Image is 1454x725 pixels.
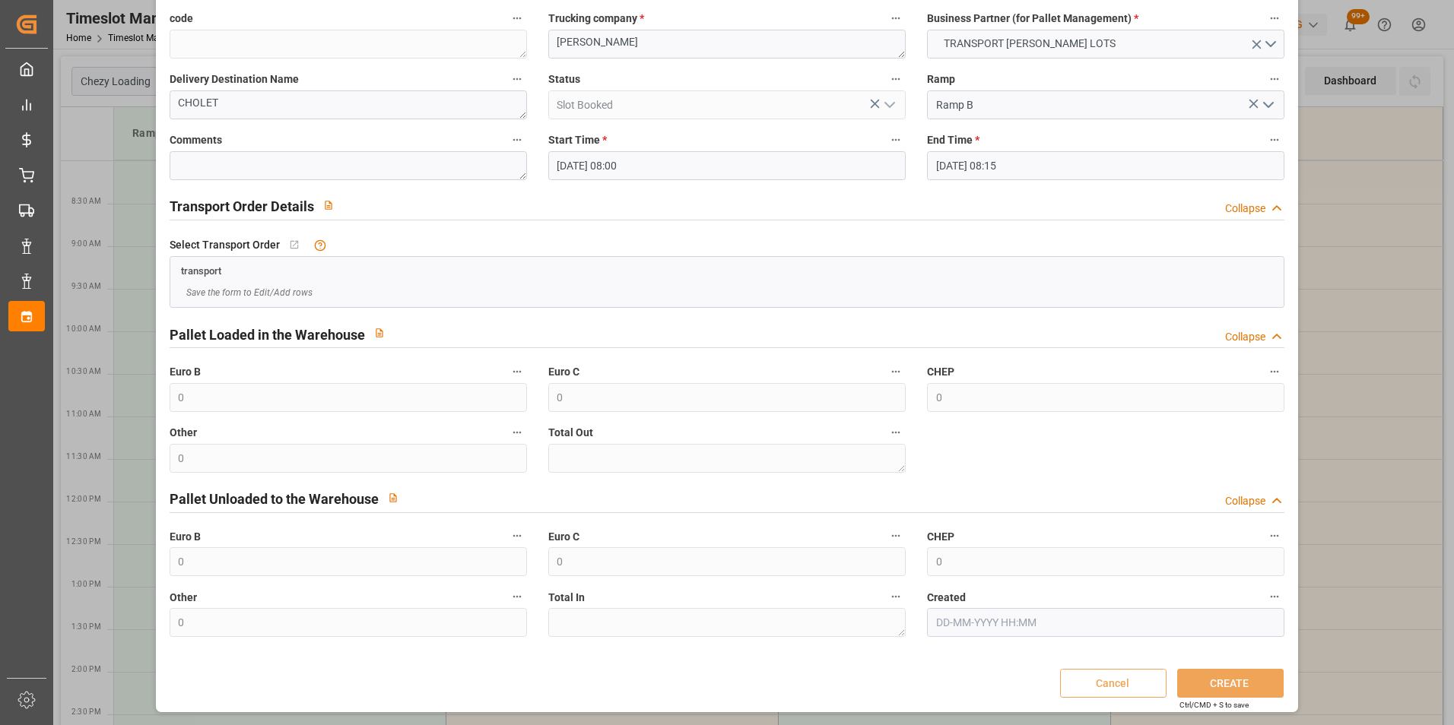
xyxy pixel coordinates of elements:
input: Type to search/select [927,90,1284,119]
span: Other [170,425,197,441]
h2: Pallet Loaded in the Warehouse [170,325,365,345]
button: CHEP [1265,526,1284,546]
button: CREATE [1177,669,1284,698]
span: Ramp [927,71,955,87]
span: code [170,11,193,27]
span: Delivery Destination Name [170,71,299,87]
span: TRANSPORT [PERSON_NAME] LOTS [936,36,1123,52]
button: End Time * [1265,130,1284,150]
button: code [507,8,527,28]
button: open menu [1256,93,1279,117]
button: open menu [927,30,1284,59]
button: Euro B [507,362,527,381]
button: open menu [878,93,900,117]
h2: Transport Order Details [170,196,314,217]
button: Delivery Destination Name [507,69,527,89]
span: Save the form to Edit/Add rows [186,286,313,299]
button: Cancel [1060,669,1167,698]
span: Status [548,71,580,87]
h2: Pallet Unloaded to the Warehouse [170,489,379,509]
input: Type to search/select [548,90,906,119]
span: transport [181,265,221,277]
span: CHEP [927,364,954,380]
button: Euro C [886,362,906,381]
div: Collapse [1225,201,1265,217]
span: Start Time [548,132,607,148]
textarea: CHOLET [170,90,527,119]
span: Euro C [548,529,579,545]
span: CHEP [927,529,954,545]
button: Euro C [886,526,906,546]
input: DD-MM-YYYY HH:MM [927,151,1284,180]
button: View description [365,318,394,347]
button: Created [1265,587,1284,606]
span: Business Partner (for Pallet Management) [927,11,1138,27]
a: transport [181,264,221,276]
textarea: [PERSON_NAME] [548,30,906,59]
span: End Time [927,132,979,148]
span: Select Transport Order [170,237,280,253]
span: Euro C [548,364,579,380]
button: Total Out [886,423,906,442]
button: View description [379,483,408,512]
span: Euro B [170,364,201,380]
span: Total In [548,590,585,606]
div: Collapse [1225,493,1265,509]
span: Total Out [548,425,593,441]
button: Ramp [1265,69,1284,89]
button: Business Partner (for Pallet Management) * [1265,8,1284,28]
button: Total In [886,587,906,606]
button: Trucking company * [886,8,906,28]
button: Other [507,423,527,442]
button: Status [886,69,906,89]
button: Other [507,587,527,606]
button: View description [314,191,343,220]
button: Euro B [507,526,527,546]
span: Comments [170,132,222,148]
button: Comments [507,130,527,150]
span: Euro B [170,529,201,545]
div: Ctrl/CMD + S to save [1179,699,1249,711]
span: Created [927,590,966,606]
button: CHEP [1265,362,1284,381]
span: Trucking company [548,11,644,27]
div: Collapse [1225,329,1265,345]
input: DD-MM-YYYY HH:MM [548,151,906,180]
input: DD-MM-YYYY HH:MM [927,608,1284,637]
button: Start Time * [886,130,906,150]
span: Other [170,590,197,606]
